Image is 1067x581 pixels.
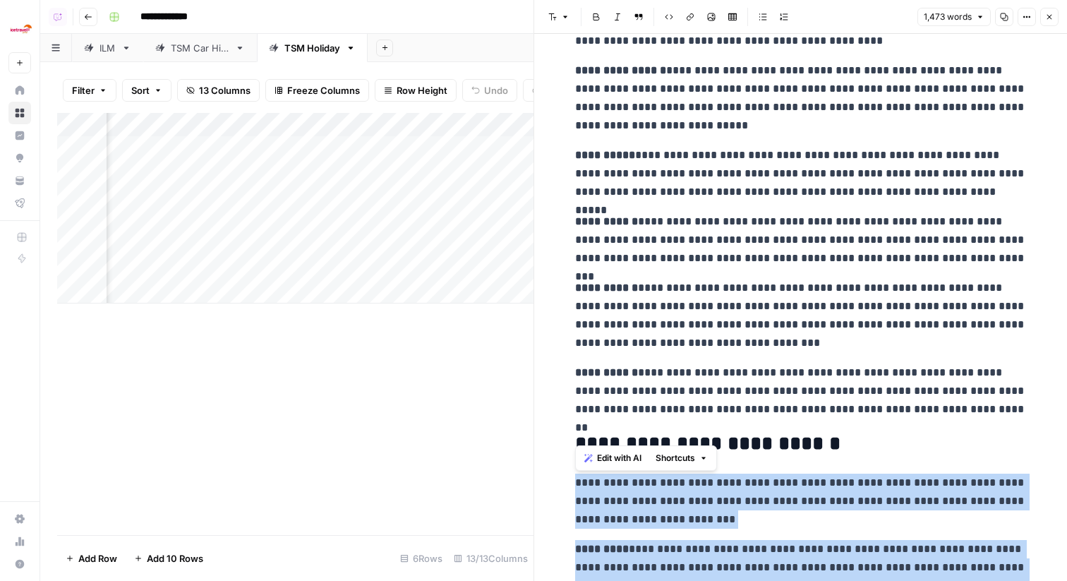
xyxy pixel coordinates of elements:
button: Filter [63,79,116,102]
a: Opportunities [8,147,31,169]
a: Your Data [8,169,31,192]
span: Edit with AI [597,452,641,465]
a: ILM [72,34,143,62]
button: Row Height [375,79,457,102]
span: Add Row [78,551,117,565]
img: Ice Travel Group Logo [8,16,34,42]
button: Undo [462,79,517,102]
span: Row Height [397,83,447,97]
button: Workspace: Ice Travel Group [8,11,31,47]
button: 13 Columns [177,79,260,102]
div: TSM Car Hire [171,41,229,55]
div: TSM Holiday [284,41,340,55]
button: 1,473 words [917,8,991,26]
a: Browse [8,102,31,124]
button: Add Row [57,547,126,570]
span: Shortcuts [656,452,695,465]
a: TSM Car Hire [143,34,257,62]
button: Shortcuts [650,449,713,467]
span: Undo [484,83,508,97]
button: Edit with AI [579,449,647,467]
button: Sort [122,79,171,102]
button: Add 10 Rows [126,547,212,570]
div: 6 Rows [394,547,448,570]
span: 1,473 words [924,11,972,23]
span: Add 10 Rows [147,551,203,565]
div: 13/13 Columns [448,547,533,570]
a: Usage [8,530,31,553]
a: Home [8,79,31,102]
span: Filter [72,83,95,97]
a: Flightpath [8,192,31,215]
a: Insights [8,124,31,147]
button: Help + Support [8,553,31,575]
a: TSM Holiday [257,34,368,62]
a: Settings [8,508,31,530]
span: 13 Columns [199,83,251,97]
span: Sort [131,83,150,97]
span: Freeze Columns [287,83,360,97]
button: Freeze Columns [265,79,369,102]
div: ILM [100,41,116,55]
